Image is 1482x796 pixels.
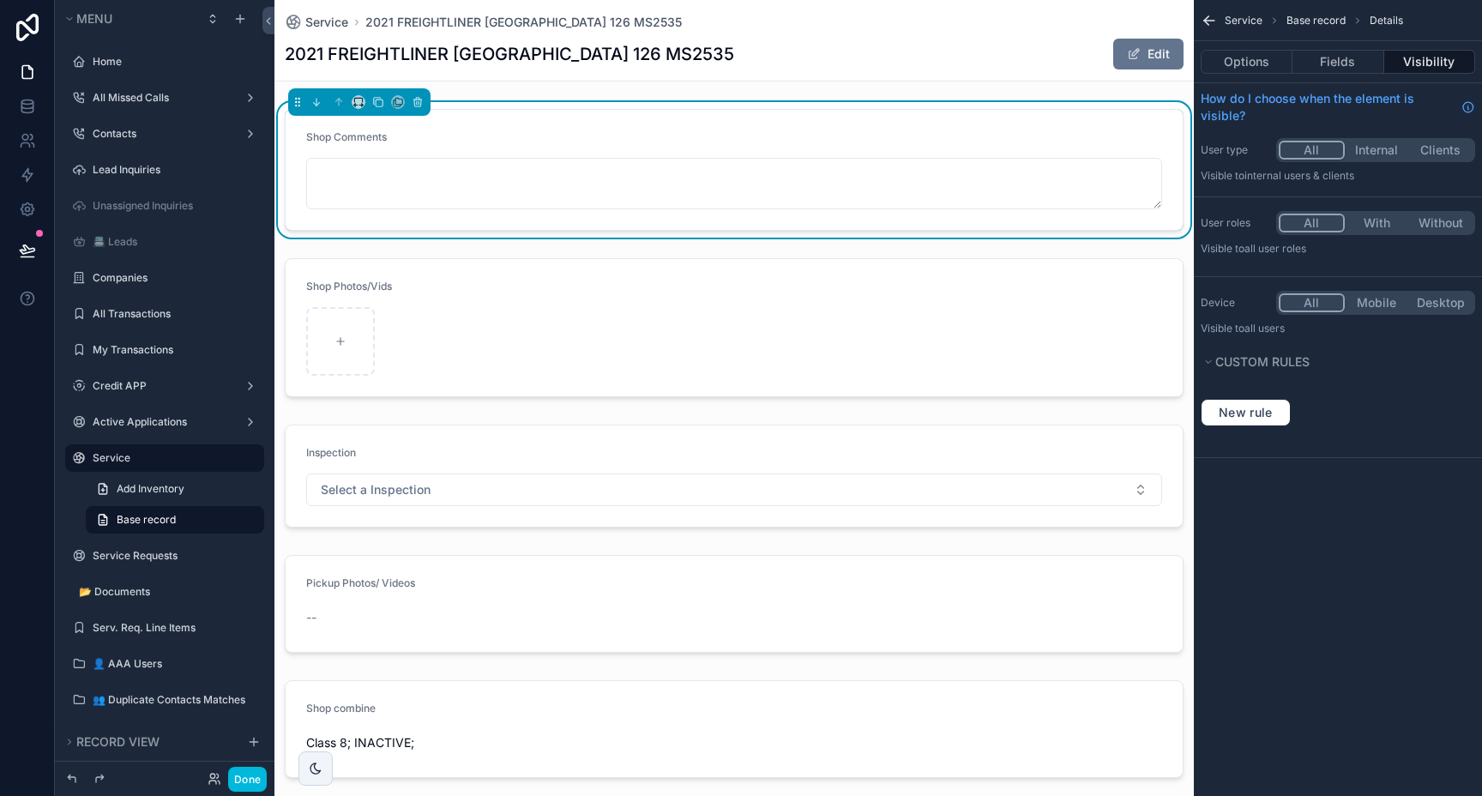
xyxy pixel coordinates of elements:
[1286,14,1346,27] span: Base record
[1201,90,1455,124] span: How do I choose when the element is visible?
[1244,169,1354,182] span: Internal users & clients
[76,11,112,26] span: Menu
[1201,399,1291,426] button: New rule
[1201,169,1475,183] p: Visible to
[117,482,184,496] span: Add Inventory
[79,585,254,599] label: 📂 Documents
[1201,50,1292,74] button: Options
[93,55,254,69] label: Home
[93,307,254,321] label: All Transactions
[93,657,254,671] label: 👤 AAA Users
[93,693,254,707] label: 👥 Duplicate Contacts Matches
[93,91,230,105] label: All Missed Calls
[1201,296,1269,310] label: Device
[93,549,254,563] label: Service Requests
[1279,214,1345,232] button: All
[93,451,254,465] label: Service
[1113,39,1184,69] button: Edit
[93,199,254,213] label: Unassigned Inquiries
[1201,322,1475,335] p: Visible to
[93,379,230,393] label: Credit APP
[1345,214,1409,232] button: With
[62,7,196,31] button: Menu
[93,235,254,249] label: 📇 Leads
[228,767,267,792] button: Done
[1225,14,1262,27] span: Service
[86,475,264,503] a: Add Inventory
[93,343,254,357] label: My Transactions
[93,415,230,429] label: Active Applications
[93,271,254,285] label: Companies
[1244,322,1285,335] span: all users
[1408,293,1473,312] button: Desktop
[1279,141,1345,160] button: All
[1345,293,1409,312] button: Mobile
[1201,90,1475,124] a: How do I choose when the element is visible?
[1345,141,1409,160] button: Internal
[1244,242,1306,255] span: All user roles
[1201,350,1465,374] button: Custom rules
[1292,50,1383,74] button: Fields
[1201,216,1269,230] label: User roles
[305,14,348,31] span: Service
[62,730,237,754] button: Record view
[76,734,160,749] span: Record view
[1408,214,1473,232] button: Without
[285,14,348,31] a: Service
[1370,14,1403,27] span: Details
[1201,143,1269,157] label: User type
[117,513,176,527] span: Base record
[1384,50,1475,74] button: Visibility
[93,621,254,635] label: Serv. Req. Line Items
[285,42,734,66] h1: 2021 FREIGHTLINER [GEOGRAPHIC_DATA] 126 MS2535
[1215,354,1310,369] span: Custom rules
[1279,293,1345,312] button: All
[1408,141,1473,160] button: Clients
[93,163,254,177] label: Lead Inquiries
[93,127,230,141] label: Contacts
[365,14,682,31] a: 2021 FREIGHTLINER [GEOGRAPHIC_DATA] 126 MS2535
[86,506,264,534] a: Base record
[306,130,387,143] span: Shop Comments
[1212,405,1280,420] span: New rule
[1201,242,1475,256] p: Visible to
